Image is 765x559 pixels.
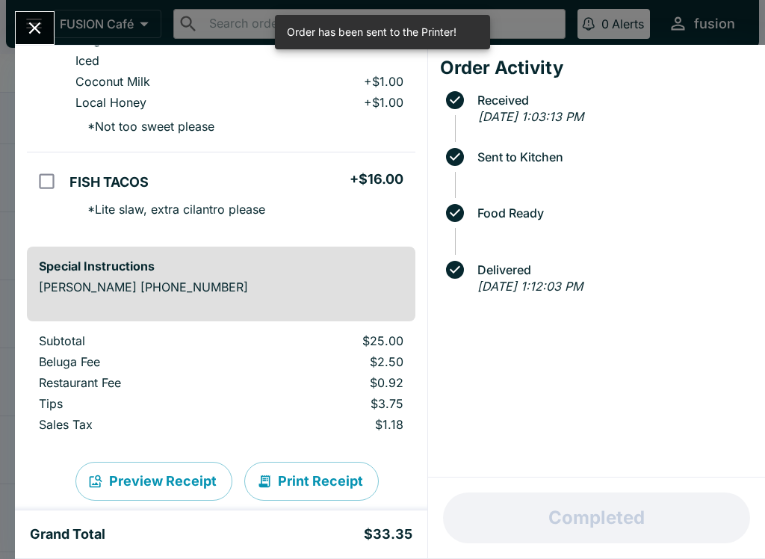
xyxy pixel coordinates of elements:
p: Restaurant Fee [39,375,232,390]
p: $3.75 [256,396,403,411]
h5: Grand Total [30,525,105,543]
p: + $1.00 [364,95,403,110]
h6: Special Instructions [39,259,403,274]
p: Beluga Fee [39,354,232,369]
p: * Lite slaw, extra cilantro please [75,202,265,217]
p: $0.92 [256,375,403,390]
h5: FISH TACOS [69,173,149,191]
div: Order has been sent to the Printer! [287,19,456,45]
button: Print Receipt [244,462,379,501]
table: orders table [27,333,415,438]
p: + $1.00 [364,74,403,89]
button: Close [16,12,54,44]
button: Preview Receipt [75,462,232,501]
p: $1.18 [256,417,403,432]
p: $25.00 [256,333,403,348]
h5: + $16.00 [350,170,403,188]
p: Iced [75,53,99,68]
em: [DATE] 1:12:03 PM [477,279,583,294]
p: $2.50 [256,354,403,369]
h4: Order Activity [440,57,753,79]
p: Coconut Milk [75,74,150,89]
p: Subtotal [39,333,232,348]
h5: $33.35 [364,525,412,543]
p: Tips [39,396,232,411]
span: Sent to Kitchen [470,150,753,164]
span: Delivered [470,263,753,277]
p: * Not too sweet please [75,119,214,134]
span: Received [470,93,753,107]
p: [PERSON_NAME] [PHONE_NUMBER] [39,279,403,294]
p: Sales Tax [39,417,232,432]
p: Local Honey [75,95,146,110]
em: [DATE] 1:03:13 PM [478,109,583,124]
span: Food Ready [470,206,753,220]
